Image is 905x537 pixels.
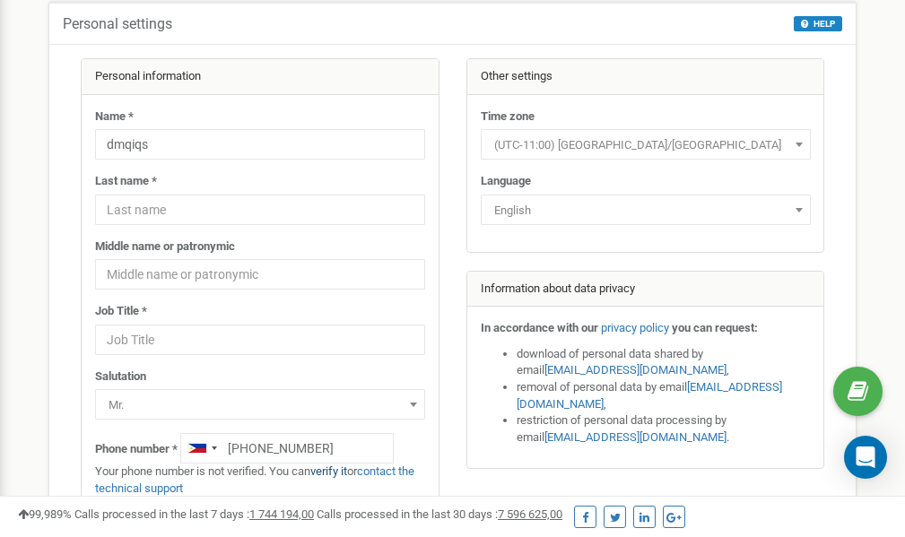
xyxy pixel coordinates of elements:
[95,463,425,497] p: Your phone number is not verified. You can or
[95,325,425,355] input: Job Title
[249,507,314,521] u: 1 744 194,00
[544,363,727,377] a: [EMAIL_ADDRESS][DOMAIN_NAME]
[844,436,887,479] div: Open Intercom Messenger
[601,321,669,334] a: privacy policy
[95,464,414,495] a: contact the technical support
[481,173,531,190] label: Language
[672,321,758,334] strong: you can request:
[82,59,439,95] div: Personal information
[310,464,347,478] a: verify it
[95,129,425,160] input: Name
[63,16,172,32] h5: Personal settings
[467,272,824,307] div: Information about data privacy
[95,173,157,190] label: Last name *
[95,238,235,256] label: Middle name or patronymic
[481,108,535,126] label: Time zone
[95,389,425,420] span: Mr.
[95,195,425,225] input: Last name
[794,16,842,31] button: HELP
[74,507,314,521] span: Calls processed in the last 7 days :
[95,259,425,290] input: Middle name or patronymic
[498,507,562,521] u: 7 596 625,00
[481,195,811,225] span: English
[95,108,134,126] label: Name *
[517,380,782,411] a: [EMAIL_ADDRESS][DOMAIN_NAME]
[544,430,727,444] a: [EMAIL_ADDRESS][DOMAIN_NAME]
[517,379,811,412] li: removal of personal data by email ,
[95,441,178,458] label: Phone number *
[180,433,394,463] input: +1-800-555-55-55
[101,393,419,418] span: Mr.
[317,507,562,521] span: Calls processed in the last 30 days :
[487,133,805,158] span: (UTC-11:00) Pacific/Midway
[18,507,72,521] span: 99,989%
[181,434,222,463] div: Telephone country code
[517,346,811,379] li: download of personal data shared by email ,
[487,198,805,223] span: English
[467,59,824,95] div: Other settings
[481,321,598,334] strong: In accordance with our
[95,368,146,385] label: Salutation
[95,303,147,320] label: Job Title *
[517,412,811,446] li: restriction of personal data processing by email .
[481,129,811,160] span: (UTC-11:00) Pacific/Midway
